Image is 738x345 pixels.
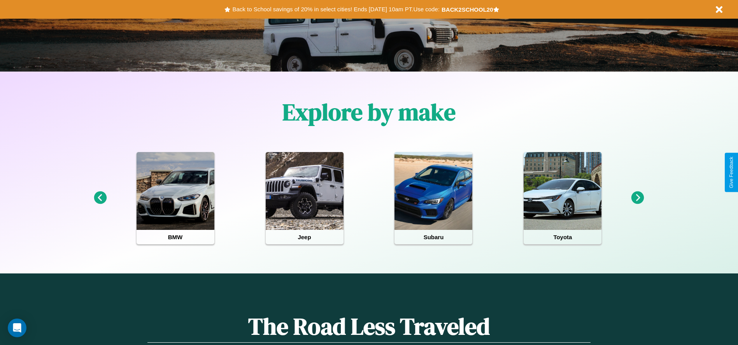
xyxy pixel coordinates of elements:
[394,230,472,244] h4: Subaru
[137,230,214,244] h4: BMW
[8,319,26,337] div: Open Intercom Messenger
[442,6,493,13] b: BACK2SCHOOL20
[266,230,344,244] h4: Jeep
[230,4,441,15] button: Back to School savings of 20% in select cities! Ends [DATE] 10am PT.Use code:
[282,96,456,128] h1: Explore by make
[524,230,601,244] h4: Toyota
[147,310,590,343] h1: The Road Less Traveled
[729,157,734,188] div: Give Feedback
